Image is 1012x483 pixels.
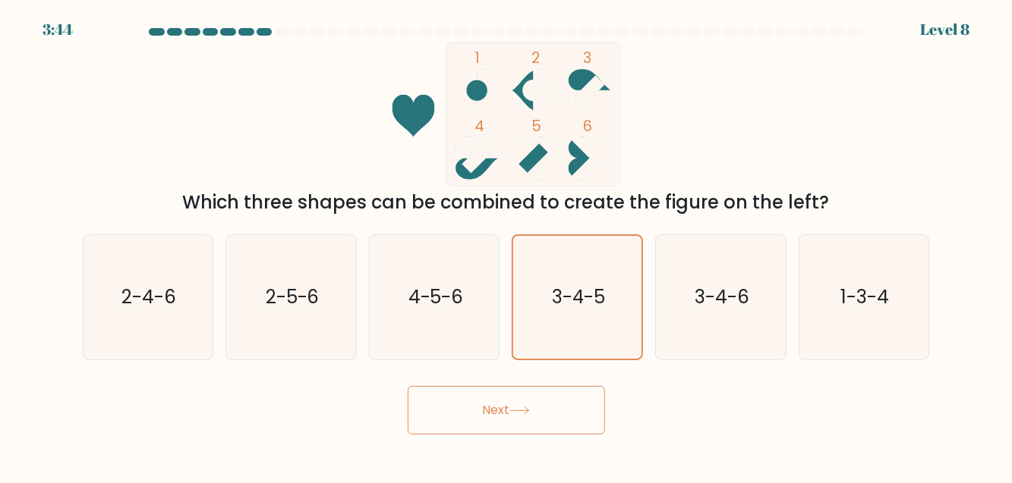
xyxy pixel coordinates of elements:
[583,47,591,68] tspan: 3
[266,284,320,310] text: 2-5-6
[408,386,605,434] button: Next
[408,284,463,310] text: 4-5-6
[531,115,541,136] tspan: 5
[531,47,539,68] tspan: 2
[121,284,176,310] text: 2-4-6
[583,115,592,136] tspan: 6
[474,115,484,136] tspan: 4
[841,284,890,310] text: 1-3-4
[695,284,749,310] text: 3-4-6
[920,18,969,41] div: Level 8
[92,189,921,216] div: Which three shapes can be combined to create the figure on the left?
[43,18,73,41] div: 3:44
[474,47,480,68] tspan: 1
[552,284,605,309] text: 3-4-5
